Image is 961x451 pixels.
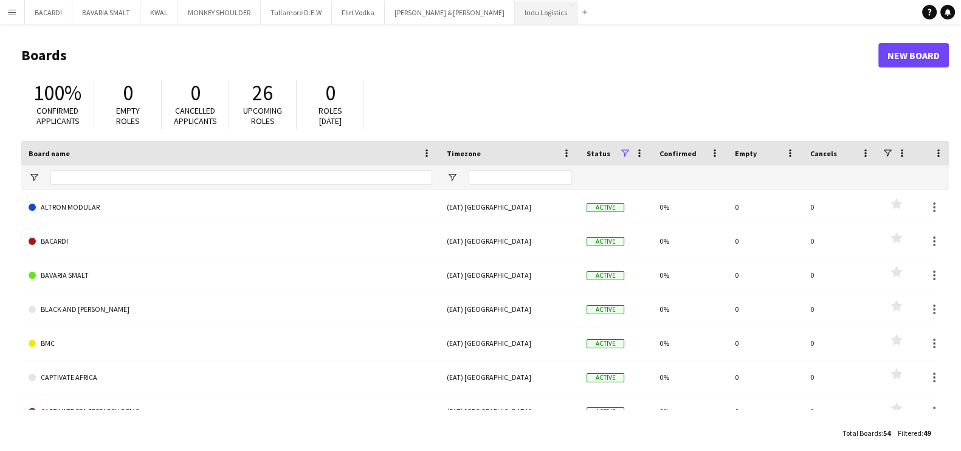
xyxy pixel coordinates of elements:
span: Active [587,203,624,212]
div: 0% [652,326,728,360]
span: Cancels [810,149,837,158]
span: Upcoming roles [243,105,282,126]
span: 54 [883,429,890,438]
span: Active [587,339,624,348]
button: Open Filter Menu [29,172,40,183]
span: Roles [DATE] [319,105,342,126]
span: 26 [252,80,273,106]
div: 0 [728,360,803,394]
button: Open Filter Menu [447,172,458,183]
span: Filtered [898,429,921,438]
a: BLACK AND [PERSON_NAME] [29,292,432,326]
div: (EAT) [GEOGRAPHIC_DATA] [439,326,579,360]
button: MONKEY SHOULDER [178,1,261,24]
span: 49 [923,429,931,438]
a: ALTRON MODULAR [29,190,432,224]
div: 0 [728,292,803,326]
button: KWAL [140,1,178,24]
h1: Boards [21,46,878,64]
a: New Board [878,43,949,67]
div: 0 [728,224,803,258]
div: : [898,421,931,445]
div: 0% [652,394,728,428]
span: Empty [735,149,757,158]
a: BACARDI [29,224,432,258]
div: 0 [803,360,878,394]
span: Active [587,237,624,246]
span: Cancelled applicants [174,105,217,126]
div: (EAT) [GEOGRAPHIC_DATA] [439,394,579,428]
input: Board name Filter Input [50,170,432,185]
div: (EAT) [GEOGRAPHIC_DATA] [439,224,579,258]
a: BAVARIA SMALT [29,258,432,292]
span: Board name [29,149,70,158]
span: Total Boards [842,429,881,438]
a: CAPTIVATE SFA RESEARCH DEMO [29,394,432,429]
div: 0 [803,326,878,360]
span: Confirmed applicants [36,105,80,126]
button: Tullamore D.E.W [261,1,332,24]
div: 0 [728,258,803,292]
span: Status [587,149,610,158]
a: CAPTIVATE AFRICA [29,360,432,394]
div: 0 [803,292,878,326]
div: 0 [728,190,803,224]
div: (EAT) [GEOGRAPHIC_DATA] [439,292,579,326]
span: Active [587,407,624,416]
div: 0% [652,292,728,326]
div: 0% [652,190,728,224]
div: 0 [803,258,878,292]
div: 0 [728,326,803,360]
span: Timezone [447,149,481,158]
input: Timezone Filter Input [469,170,572,185]
div: : [842,421,890,445]
span: Active [587,305,624,314]
div: (EAT) [GEOGRAPHIC_DATA] [439,258,579,292]
button: Indu Logistics [515,1,577,24]
span: Active [587,271,624,280]
div: 0 [803,190,878,224]
span: 0 [123,80,133,106]
div: 0 [803,394,878,428]
span: Empty roles [116,105,140,126]
button: BACARDI [25,1,72,24]
span: Active [587,373,624,382]
div: (EAT) [GEOGRAPHIC_DATA] [439,190,579,224]
button: Flirt Vodka [332,1,385,24]
div: 0 [728,394,803,428]
button: [PERSON_NAME] & [PERSON_NAME] [385,1,515,24]
div: 0% [652,360,728,394]
div: (EAT) [GEOGRAPHIC_DATA] [439,360,579,394]
button: BAVARIA SMALT [72,1,140,24]
span: 0 [190,80,201,106]
div: 0% [652,224,728,258]
span: 100% [33,80,81,106]
div: 0% [652,258,728,292]
span: Confirmed [660,149,697,158]
div: 0 [803,224,878,258]
a: BMC [29,326,432,360]
span: 0 [325,80,336,106]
